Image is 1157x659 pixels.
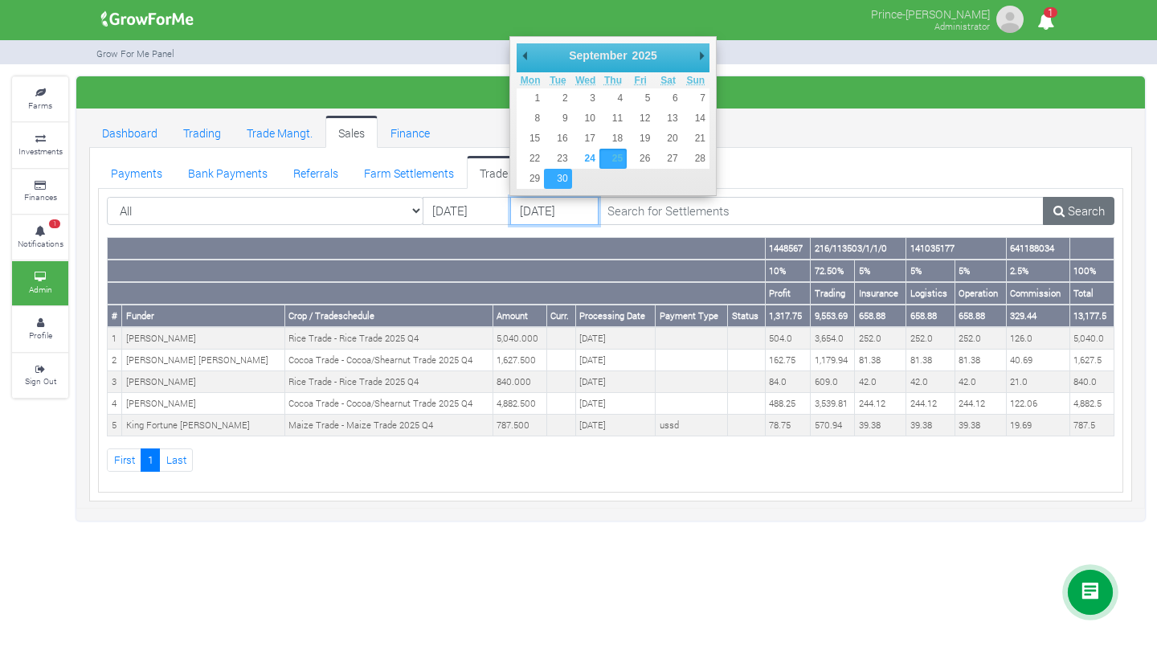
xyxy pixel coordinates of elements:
td: 21.0 [1006,371,1069,393]
th: Status [728,305,766,327]
td: [DATE] [575,415,656,436]
a: Bank Payments [175,156,280,188]
a: Farm Settlements [351,156,467,188]
td: 42.0 [855,371,906,393]
th: 9,553.69 [811,305,855,327]
a: Dashboard [89,116,170,148]
abbr: Thursday [604,75,622,86]
td: 4 [108,393,122,415]
input: DD/MM/YYYY [423,197,511,226]
button: 17 [572,129,599,149]
th: 5% [955,260,1006,282]
p: Prince-[PERSON_NAME] [871,3,990,23]
td: 84.0 [765,371,810,393]
td: 1,179.94 [811,350,855,371]
th: Payment Type [656,305,728,327]
td: 19.69 [1006,415,1069,436]
button: 22 [517,149,544,169]
th: Profit [765,282,810,305]
th: Processing Date [575,305,656,327]
th: Curr. [546,305,575,327]
td: 126.0 [1006,327,1069,349]
td: 1,627.5 [1069,350,1114,371]
td: 244.12 [906,393,955,415]
th: 5% [855,260,906,282]
td: Rice Trade - Rice Trade 2025 Q4 [284,371,493,393]
input: Search for Settlements [598,197,1045,226]
button: 10 [572,108,599,129]
a: Profile [12,307,68,351]
i: Notifications [1030,3,1061,39]
td: [PERSON_NAME] [PERSON_NAME] [122,350,285,371]
small: Admin [29,284,52,295]
td: 3,539.81 [811,393,855,415]
button: 9 [544,108,571,129]
small: Finances [24,191,57,203]
button: 30 [544,169,571,189]
td: 787.500 [493,415,546,436]
td: 787.5 [1069,415,1114,436]
th: 13,177.5 [1069,305,1114,327]
button: 25 [599,149,627,169]
td: 252.0 [955,327,1006,349]
td: 5,040.000 [493,327,546,349]
td: 42.0 [906,371,955,393]
input: DD/MM/YYYY [510,197,599,226]
abbr: Wednesday [575,75,595,86]
small: Sign Out [25,375,56,387]
small: Investments [18,145,63,157]
a: Farms [12,77,68,121]
button: 7 [682,88,709,108]
td: 78.75 [765,415,810,436]
small: Profile [29,329,52,341]
a: Payments [98,156,175,188]
a: First [107,448,141,472]
th: 2.5% [1006,260,1069,282]
td: [PERSON_NAME] [122,327,285,349]
th: 1448567 [765,238,810,260]
td: 39.38 [906,415,955,436]
a: Last [159,448,193,472]
td: King Fortune [PERSON_NAME] [122,415,285,436]
button: 24 [572,149,599,169]
td: 1,627.500 [493,350,546,371]
td: 39.38 [855,415,906,436]
td: 244.12 [955,393,1006,415]
td: 4,882.500 [493,393,546,415]
th: # [108,305,122,327]
td: ussd [656,415,728,436]
th: 72.50% [811,260,855,282]
td: 3 [108,371,122,393]
th: Commission [1006,282,1069,305]
img: growforme image [994,3,1026,35]
a: Trade Mangt. [234,116,325,148]
a: Referrals [280,156,351,188]
abbr: Sunday [687,75,705,86]
th: Crop / Tradeschedule [284,305,493,327]
button: Previous Month [517,43,533,68]
button: 12 [627,108,654,129]
a: Search [1043,197,1114,226]
a: 1 [1030,15,1061,31]
abbr: Friday [635,75,647,86]
td: 39.38 [955,415,1006,436]
td: 4,882.5 [1069,393,1114,415]
td: 609.0 [811,371,855,393]
small: Farms [28,100,52,111]
button: 11 [599,108,627,129]
th: 5% [906,260,955,282]
button: Next Month [693,43,709,68]
td: 162.75 [765,350,810,371]
button: 2 [544,88,571,108]
span: 1 [49,219,60,229]
td: 5 [108,415,122,436]
a: 1 [141,448,160,472]
td: 570.94 [811,415,855,436]
td: 504.0 [765,327,810,349]
button: 14 [682,108,709,129]
th: 100% [1069,260,1114,282]
th: 658.88 [855,305,906,327]
small: Grow For Me Panel [96,47,174,59]
a: Trading [170,116,234,148]
td: [PERSON_NAME] [122,393,285,415]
